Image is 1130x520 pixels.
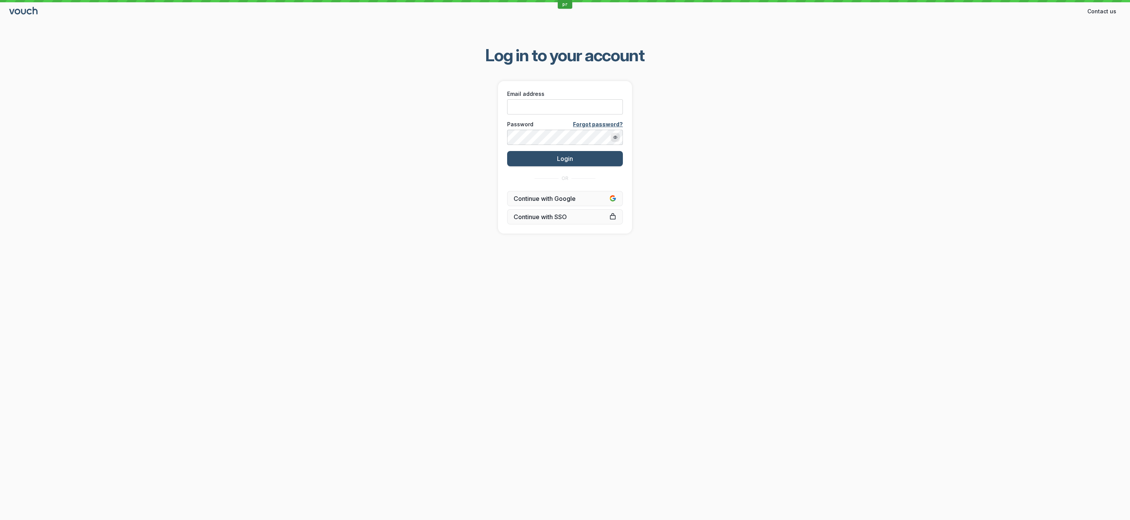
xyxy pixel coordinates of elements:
[507,90,544,98] span: Email address
[514,213,616,221] span: Continue with SSO
[507,209,623,224] a: Continue with SSO
[573,121,623,128] a: Forgot password?
[1083,5,1121,17] button: Contact us
[9,8,39,15] a: Go to sign in
[611,133,620,142] button: Show password
[1087,8,1116,15] span: Contact us
[507,151,623,166] button: Login
[485,45,645,66] span: Log in to your account
[514,195,616,202] span: Continue with Google
[507,121,533,128] span: Password
[557,155,573,162] span: Login
[507,191,623,206] button: Continue with Google
[562,175,568,181] span: OR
